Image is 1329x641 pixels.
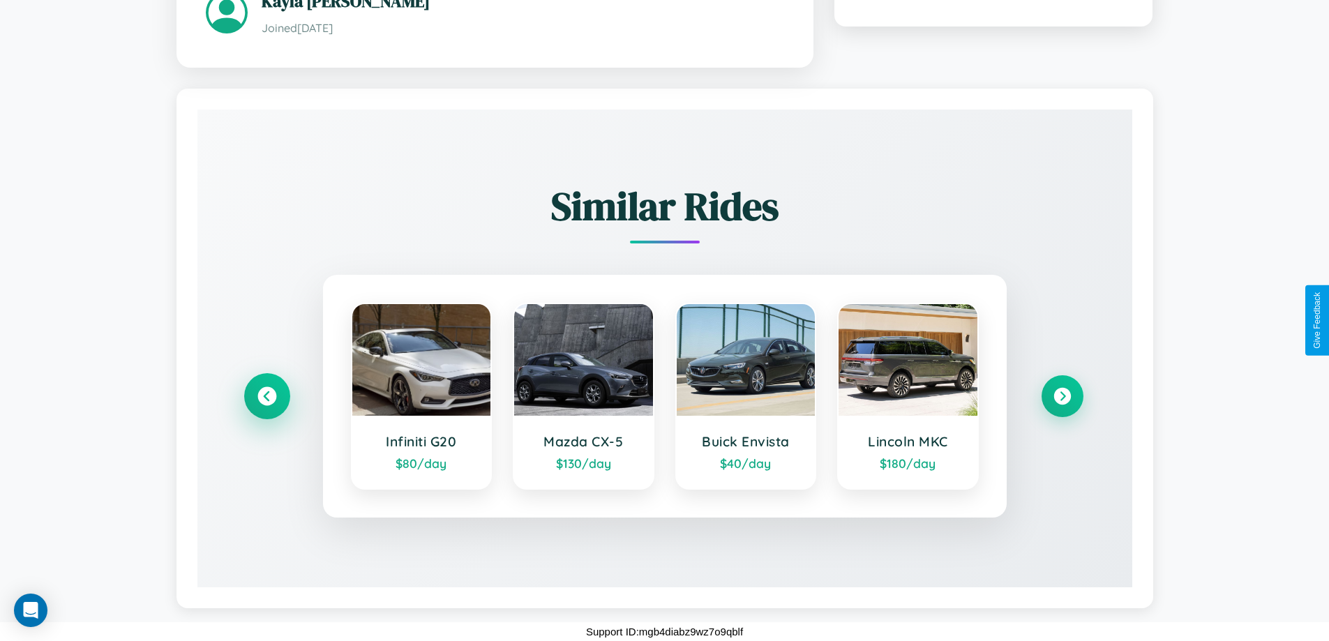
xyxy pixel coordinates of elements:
h3: Infiniti G20 [366,433,477,450]
a: Lincoln MKC$180/day [837,303,979,490]
a: Infiniti G20$80/day [351,303,493,490]
a: Buick Envista$40/day [675,303,817,490]
a: Mazda CX-5$130/day [513,303,654,490]
h3: Lincoln MKC [853,433,963,450]
p: Support ID: mgb4diabz9wz7o9qblf [586,622,743,641]
h3: Mazda CX-5 [528,433,639,450]
h3: Buick Envista [691,433,802,450]
div: $ 180 /day [853,455,963,471]
div: Open Intercom Messenger [14,594,47,627]
div: $ 80 /day [366,455,477,471]
h2: Similar Rides [246,179,1083,233]
div: Give Feedback [1312,292,1322,349]
div: $ 130 /day [528,455,639,471]
p: Joined [DATE] [262,18,784,38]
div: $ 40 /day [691,455,802,471]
